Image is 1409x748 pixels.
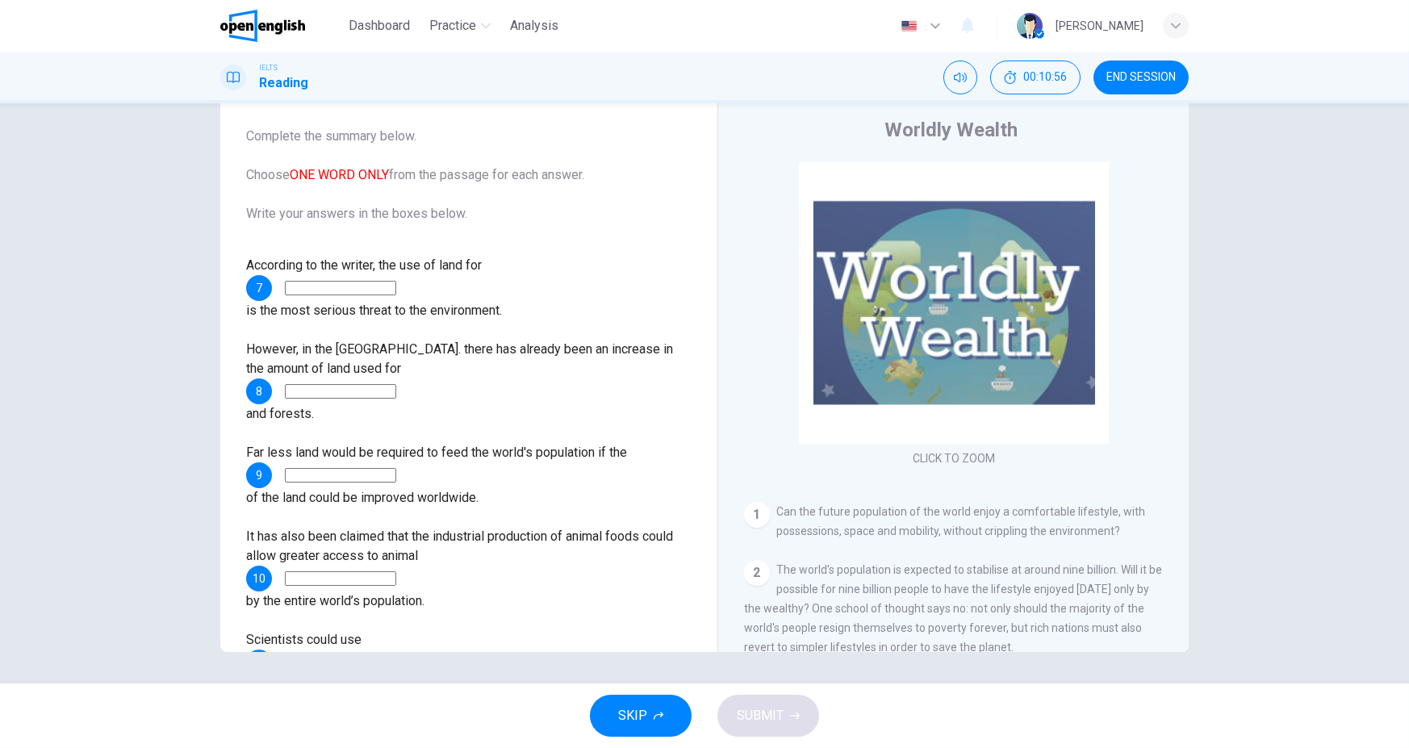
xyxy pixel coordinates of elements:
[246,406,314,421] span: and forests.
[246,445,627,460] span: Far less land would be required to feed the world's population if the
[990,61,1081,94] button: 00:10:56
[246,529,673,563] span: It has also been claimed that the industrial production of animal foods could allow greater acces...
[349,16,410,36] span: Dashboard
[429,16,476,36] span: Practice
[1056,16,1144,36] div: [PERSON_NAME]
[590,695,692,737] button: SKIP
[744,560,770,586] div: 2
[259,73,308,93] h1: Reading
[253,573,265,584] span: 10
[899,20,919,32] img: en
[256,386,262,397] span: 8
[504,11,565,40] button: Analysis
[1017,13,1043,39] img: Profile picture
[744,563,1162,654] span: The world's population is expected to stabilise at around nine billion. Will it be possible for n...
[246,127,692,224] span: Complete the summary below. Choose from the passage for each answer. Write your answers in the bo...
[1023,71,1067,84] span: 00:10:56
[423,11,497,40] button: Practice
[776,505,1145,537] span: Can the future population of the world enjoy a comfortable lifestyle, with possessions, space and...
[259,62,278,73] span: IELTS
[885,117,1018,143] h4: Worldly Wealth
[246,632,362,647] span: Scientists could use
[246,257,482,273] span: According to the writer, the use of land for
[618,704,647,727] span: SKIP
[256,282,262,294] span: 7
[943,61,977,94] div: Mute
[246,303,502,318] span: is the most serious threat to the environment.
[256,470,262,481] span: 9
[510,16,558,36] span: Analysis
[1106,71,1176,84] span: END SESSION
[246,593,424,608] span: by the entire world’s population.
[246,490,479,505] span: of the land could be improved worldwide.
[342,11,416,40] button: Dashboard
[220,10,342,42] a: OpenEnglish logo
[220,10,305,42] img: OpenEnglish logo
[1093,61,1189,94] button: END SESSION
[744,502,770,528] div: 1
[290,167,389,182] font: ONE WORD ONLY
[990,61,1081,94] div: Hide
[246,341,673,376] span: However, in the [GEOGRAPHIC_DATA]. there has already been an increase in the amount of land used for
